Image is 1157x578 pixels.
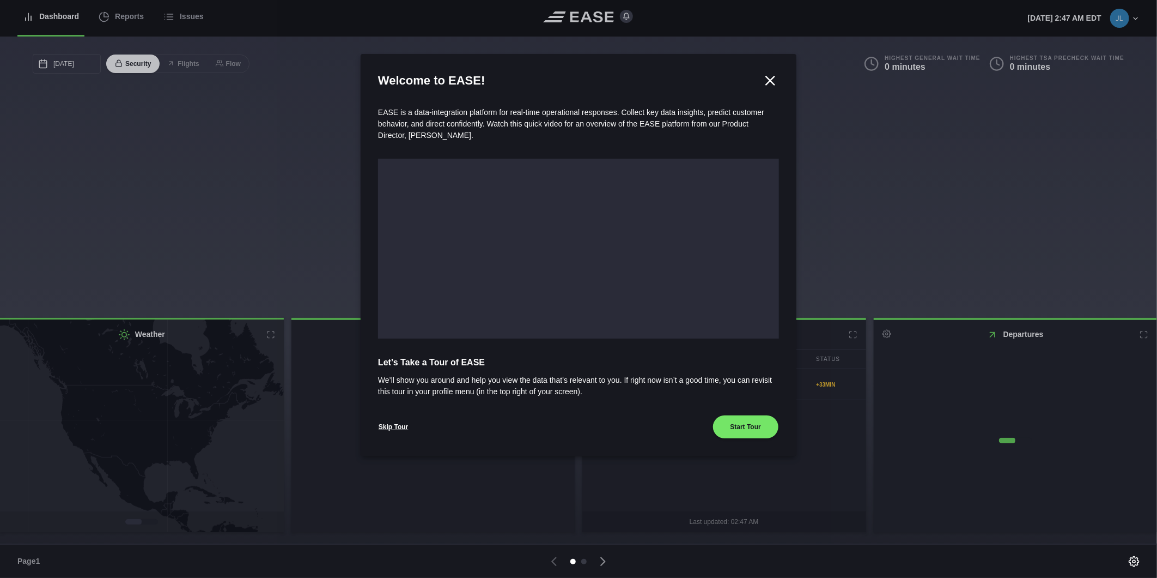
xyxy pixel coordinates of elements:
[378,356,779,369] span: Let’s Take a Tour of EASE
[378,108,764,140] span: EASE is a data-integration platform for real-time operational responses. Collect key data insight...
[713,415,779,439] button: Start Tour
[378,159,779,339] iframe: onboarding
[17,556,45,567] span: Page 1
[378,375,779,398] span: We’ll show you around and help you view the data that’s relevant to you. If right now isn’t a goo...
[378,415,409,439] button: Skip Tour
[378,71,762,89] h2: Welcome to EASE!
